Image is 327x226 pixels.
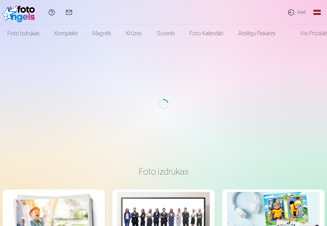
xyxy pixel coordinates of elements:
[85,25,118,42] a: Magnēti
[149,25,182,42] a: Suvenīri
[231,25,283,42] a: Atslēgu piekariņi
[47,25,85,42] a: Komplekti
[182,25,231,42] a: Foto kalendāri
[2,2,38,22] img: /fa1
[118,25,149,42] a: Krūzes
[7,166,320,177] h3: Foto izdrukas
